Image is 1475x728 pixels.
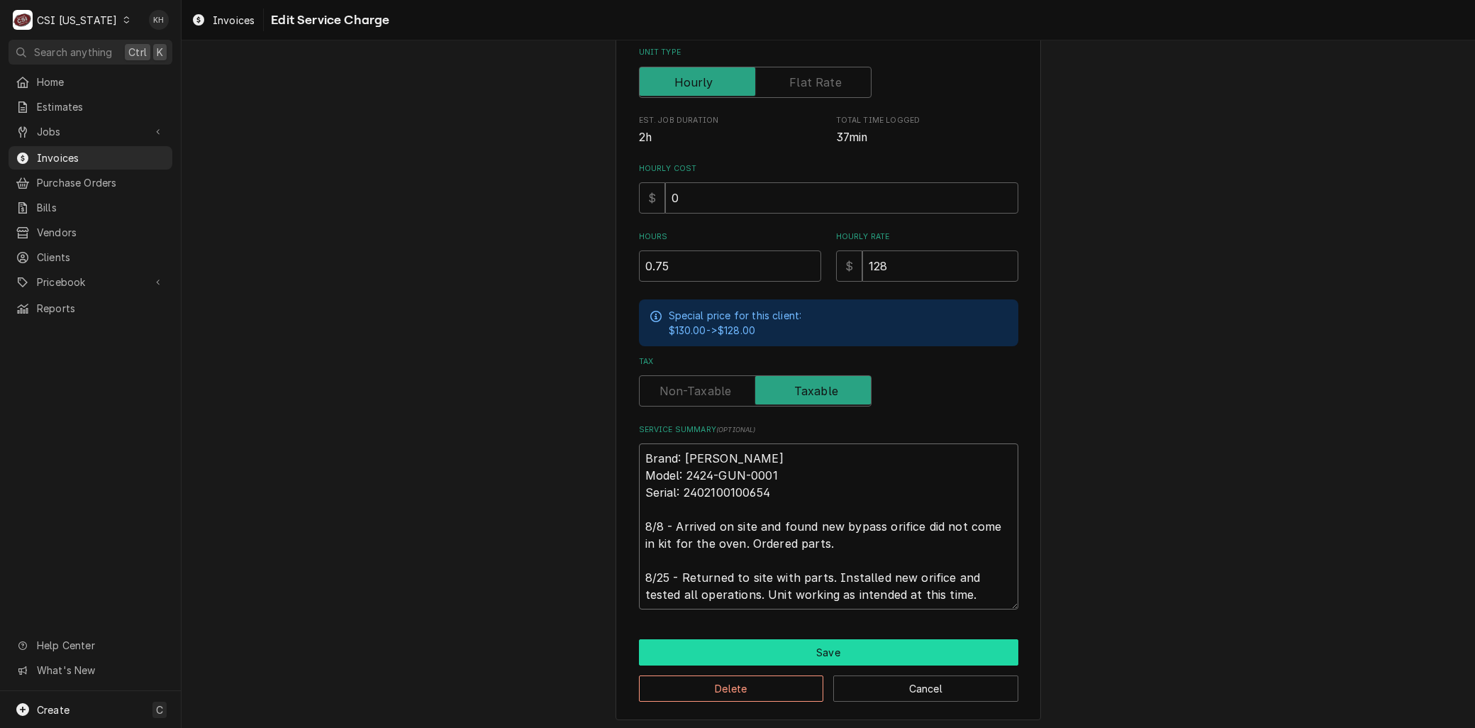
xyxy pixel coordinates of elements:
span: Purchase Orders [37,175,165,190]
span: Jobs [37,124,144,139]
div: CSI Kentucky's Avatar [13,10,33,30]
span: Home [37,75,165,89]
a: Vendors [9,221,172,244]
label: Service Summary [639,424,1018,436]
span: Est. Job Duration [639,115,821,126]
button: Cancel [833,675,1018,702]
div: Service Summary [639,424,1018,610]
div: Est. Job Duration [639,115,821,145]
a: Home [9,70,172,94]
span: Est. Job Duration [639,129,821,146]
button: Save [639,639,1018,666]
div: [object Object] [836,231,1018,282]
a: Go to Jobs [9,120,172,143]
span: C [156,702,163,717]
a: Go to What's New [9,658,172,682]
button: Delete [639,675,824,702]
span: Invoices [213,13,255,28]
a: Go to Help Center [9,634,172,657]
span: Invoices [37,150,165,165]
span: Edit Service Charge [267,11,389,30]
span: ( optional ) [716,426,756,434]
span: 2h [639,131,652,144]
div: Total Time Logged [836,115,1018,145]
div: Button Group [639,639,1018,702]
span: K [157,45,163,60]
span: Help Center [37,638,164,653]
a: Estimates [9,95,172,118]
a: Purchase Orders [9,171,172,194]
div: Unit Type [639,47,1018,97]
a: Go to Pricebook [9,270,172,294]
a: Reports [9,297,172,320]
label: Tax [639,356,1018,368]
a: Invoices [186,9,260,32]
span: $130.00 -> $128.00 [669,324,756,336]
textarea: Brand: [PERSON_NAME] Model: 2424-GUN-0001 Serial: 2402100100654 8/8 - Arrived on site and found n... [639,443,1018,610]
div: Button Group Row [639,666,1018,702]
label: Hourly Rate [836,231,1018,243]
span: Bills [37,200,165,215]
span: Total Time Logged [836,115,1018,126]
span: Vendors [37,225,165,240]
span: Clients [37,250,165,265]
div: CSI [US_STATE] [37,13,117,28]
span: Total Time Logged [836,129,1018,146]
div: $ [836,250,862,282]
span: Create [37,704,69,716]
span: Estimates [37,99,165,114]
div: Kyley Hunnicutt's Avatar [149,10,169,30]
div: [object Object] [639,231,821,282]
a: Invoices [9,146,172,170]
span: 37min [836,131,868,144]
p: Special price for this client: [669,308,802,323]
div: Button Group Row [639,639,1018,666]
span: What's New [37,663,164,678]
button: Search anythingCtrlK [9,40,172,65]
label: Unit Type [639,47,1018,58]
div: $ [639,182,665,214]
span: Pricebook [37,275,144,289]
span: Ctrl [128,45,147,60]
div: KH [149,10,169,30]
div: Tax [639,356,1018,407]
span: Reports [37,301,165,316]
label: Hourly Cost [639,163,1018,175]
div: C [13,10,33,30]
a: Clients [9,246,172,269]
label: Hours [639,231,821,243]
div: Hourly Cost [639,163,1018,214]
span: Search anything [34,45,112,60]
a: Bills [9,196,172,219]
